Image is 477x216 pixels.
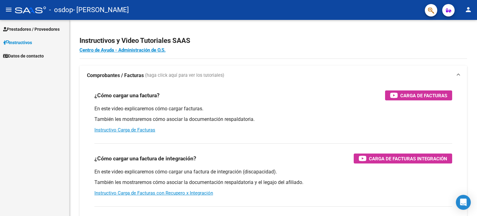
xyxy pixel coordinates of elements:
mat-icon: menu [5,6,12,13]
p: En este video explicaremos cómo cargar facturas. [94,105,452,112]
a: Instructivo Carga de Facturas [94,127,155,133]
h3: ¿Cómo cargar una factura de integración? [94,154,196,163]
strong: Comprobantes / Facturas [87,72,144,79]
mat-expansion-panel-header: Comprobantes / Facturas (haga click aquí para ver los tutoriales) [79,66,467,85]
button: Carga de Facturas [385,90,452,100]
a: Instructivo Carga de Facturas con Recupero x Integración [94,190,213,196]
span: Carga de Facturas [400,92,447,99]
mat-icon: person [465,6,472,13]
span: Datos de contacto [3,53,44,59]
a: Centro de Ayuda - Administración de O.S. [79,47,166,53]
p: En este video explicaremos cómo cargar una factura de integración (discapacidad). [94,168,452,175]
h3: ¿Cómo cargar una factura? [94,91,160,100]
button: Carga de Facturas Integración [354,154,452,163]
span: - [PERSON_NAME] [73,3,129,17]
span: (haga click aquí para ver los tutoriales) [145,72,224,79]
p: También les mostraremos cómo asociar la documentación respaldatoria y el legajo del afiliado. [94,179,452,186]
span: - osdop [49,3,73,17]
p: También les mostraremos cómo asociar la documentación respaldatoria. [94,116,452,123]
div: Open Intercom Messenger [456,195,471,210]
span: Prestadores / Proveedores [3,26,60,33]
h2: Instructivos y Video Tutoriales SAAS [79,35,467,47]
span: Instructivos [3,39,32,46]
span: Carga de Facturas Integración [369,155,447,163]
